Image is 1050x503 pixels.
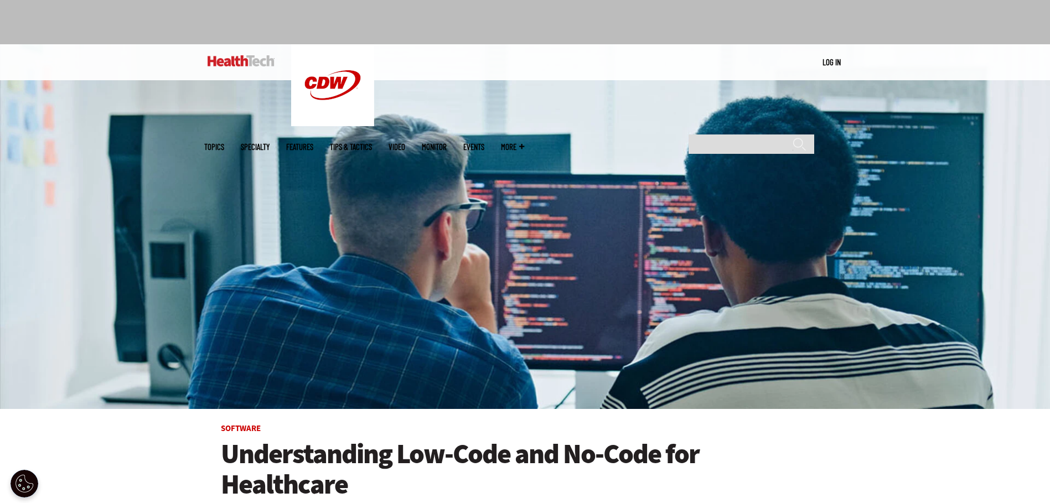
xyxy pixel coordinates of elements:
[204,143,224,151] span: Topics
[11,470,38,497] button: Open Preferences
[11,470,38,497] div: Cookie Settings
[221,423,261,434] a: Software
[208,55,275,66] img: Home
[291,117,374,129] a: CDW
[330,143,372,151] a: Tips & Tactics
[823,57,841,67] a: Log in
[221,439,830,500] a: Understanding Low-Code and No-Code for Healthcare
[501,143,524,151] span: More
[463,143,484,151] a: Events
[422,143,447,151] a: MonITor
[823,56,841,68] div: User menu
[241,143,270,151] span: Specialty
[286,143,313,151] a: Features
[389,143,405,151] a: Video
[291,44,374,126] img: Home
